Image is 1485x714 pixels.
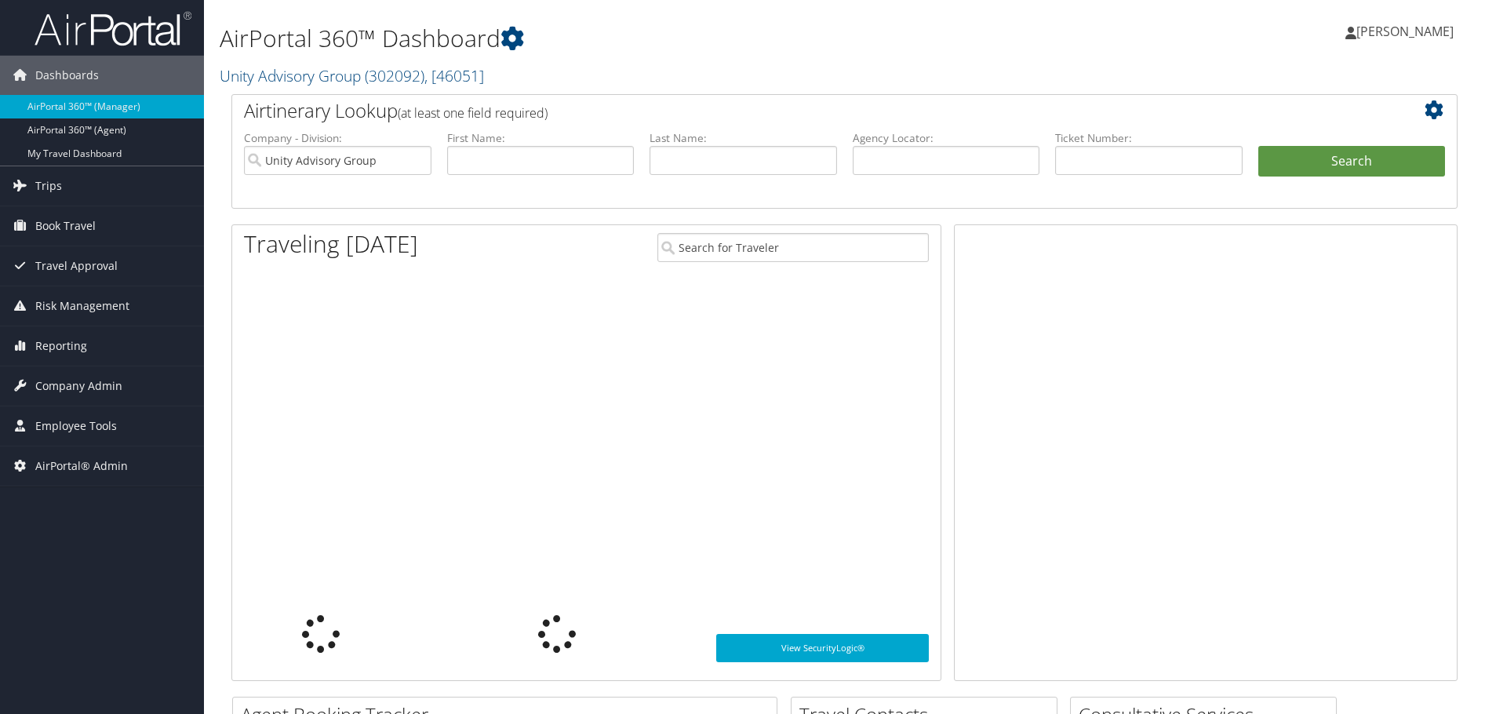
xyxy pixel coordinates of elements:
input: Search for Traveler [657,233,929,262]
h1: Traveling [DATE] [244,228,418,260]
span: , [ 46051 ] [424,65,484,86]
h2: Airtinerary Lookup [244,97,1343,124]
button: Search [1258,146,1446,177]
label: Last Name: [650,130,837,146]
span: Reporting [35,326,87,366]
h1: AirPortal 360™ Dashboard [220,22,1053,55]
span: Dashboards [35,56,99,95]
img: airportal-logo.png [35,10,191,47]
span: ( 302092 ) [365,65,424,86]
span: Company Admin [35,366,122,406]
span: [PERSON_NAME] [1356,23,1454,40]
label: Company - Division: [244,130,431,146]
span: AirPortal® Admin [35,446,128,486]
span: Book Travel [35,206,96,246]
span: Employee Tools [35,406,117,446]
span: (at least one field required) [398,104,548,122]
label: Agency Locator: [853,130,1040,146]
a: View SecurityLogic® [716,634,929,662]
label: Ticket Number: [1055,130,1243,146]
span: Risk Management [35,286,129,326]
span: Travel Approval [35,246,118,286]
a: Unity Advisory Group [220,65,484,86]
a: [PERSON_NAME] [1345,8,1469,55]
label: First Name: [447,130,635,146]
span: Trips [35,166,62,206]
